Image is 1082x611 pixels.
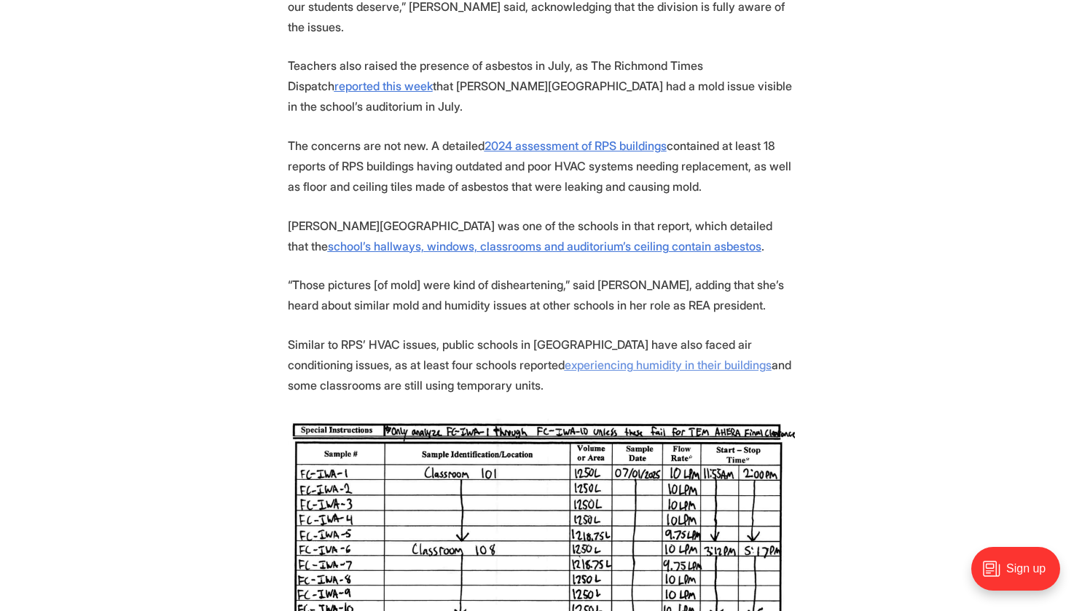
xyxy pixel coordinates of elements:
[288,216,795,256] p: [PERSON_NAME][GEOGRAPHIC_DATA] was one of the schools in that report, which detailed that the .
[334,79,433,93] a: reported this week
[328,239,761,253] a: school’s hallways, windows, classrooms and auditorium’s ceiling contain asbestos
[288,135,795,197] p: The concerns are not new. A detailed contained at least 18 reports of RPS buildings having outdat...
[288,334,795,395] p: Similar to RPS’ HVAC issues, public schools in [GEOGRAPHIC_DATA] have also faced air conditioning...
[959,540,1082,611] iframe: portal-trigger
[288,55,795,117] p: Teachers also raised the presence of asbestos in July, as The Richmond Times Dispatch that [PERSO...
[565,358,772,372] a: experiencing humidity in their buildings
[485,138,667,153] a: 2024 assessment of RPS buildings
[288,275,795,315] p: “Those pictures [of mold] were kind of disheartening,” said [PERSON_NAME], adding that she’s hear...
